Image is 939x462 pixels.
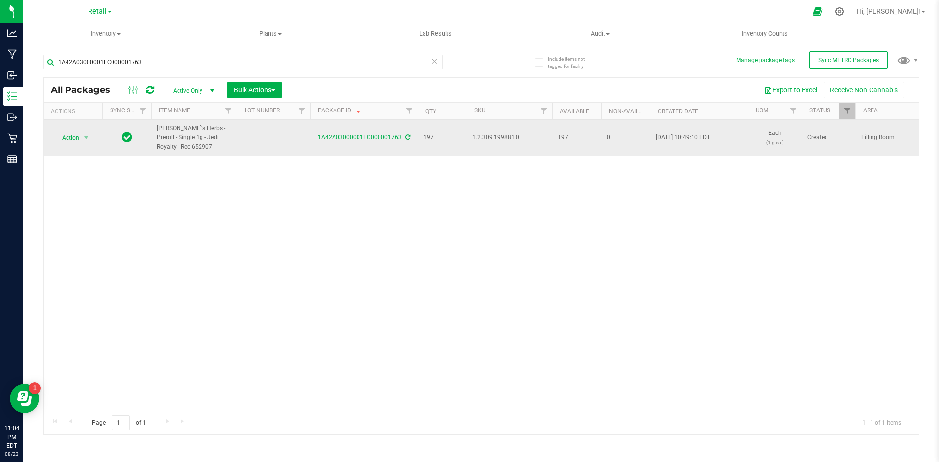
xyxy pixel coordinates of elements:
input: 1 [112,415,130,430]
span: select [80,131,92,145]
span: Each [754,129,796,147]
inline-svg: Analytics [7,28,17,38]
a: Filter [221,103,237,119]
inline-svg: Outbound [7,112,17,122]
a: 1A42A03000001FC000001763 [318,134,402,141]
a: Inventory Counts [683,23,848,44]
button: Export to Excel [758,82,824,98]
span: Page of 1 [84,415,154,430]
a: Filter [785,103,802,119]
span: 197 [558,133,595,142]
span: Include items not tagged for facility [548,55,597,70]
inline-svg: Inbound [7,70,17,80]
a: Inventory [23,23,188,44]
span: Sync METRC Packages [818,57,879,64]
p: 08/23 [4,450,19,458]
span: Filling Room [861,133,923,142]
span: Clear [431,55,438,67]
a: Item Name [159,107,190,114]
input: Search Package ID, Item Name, SKU, Lot or Part Number... [43,55,443,69]
span: 0 [607,133,644,142]
span: Action [53,131,80,145]
span: Bulk Actions [234,86,275,94]
span: Hi, [PERSON_NAME]! [857,7,920,15]
button: Sync METRC Packages [809,51,888,69]
span: Plants [189,29,353,38]
button: Manage package tags [736,56,795,65]
a: Filter [839,103,855,119]
div: Manage settings [833,7,846,16]
span: Lab Results [406,29,465,38]
span: 1 - 1 of 1 items [854,415,909,430]
iframe: Resource center unread badge [29,382,41,394]
span: [DATE] 10:49:10 EDT [656,133,710,142]
a: Audit [518,23,683,44]
inline-svg: Manufacturing [7,49,17,59]
a: Sync Status [110,107,148,114]
inline-svg: Retail [7,133,17,143]
a: Filter [135,103,151,119]
div: Actions [51,108,98,115]
a: Qty [425,108,436,115]
a: Lot Number [245,107,280,114]
a: Filter [536,103,552,119]
span: Inventory [23,29,188,38]
inline-svg: Inventory [7,91,17,101]
span: Created [807,133,850,142]
span: 197 [424,133,461,142]
p: (1 g ea.) [754,138,796,147]
a: Status [809,107,830,114]
a: Package ID [318,107,362,114]
span: Retail [88,7,107,16]
a: Area [863,107,878,114]
span: Open Ecommerce Menu [806,2,828,21]
a: Plants [188,23,353,44]
span: Sync from Compliance System [404,134,410,141]
a: Available [560,108,589,115]
button: Receive Non-Cannabis [824,82,904,98]
a: SKU [474,107,486,114]
a: Lab Results [353,23,518,44]
button: Bulk Actions [227,82,282,98]
inline-svg: Reports [7,154,17,164]
p: 11:04 PM EDT [4,424,19,450]
a: Filter [294,103,310,119]
span: Inventory Counts [729,29,801,38]
span: All Packages [51,85,120,95]
a: Created Date [658,108,698,115]
span: Audit [518,29,682,38]
span: [PERSON_NAME]'s Herbs - Preroll - Single 1g - Jedi Royalty - Rec-652907 [157,124,231,152]
a: UOM [756,107,768,114]
a: Filter [402,103,418,119]
span: 1.2.309.199881.0 [472,133,546,142]
iframe: Resource center [10,384,39,413]
span: In Sync [122,131,132,144]
a: Non-Available [609,108,652,115]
